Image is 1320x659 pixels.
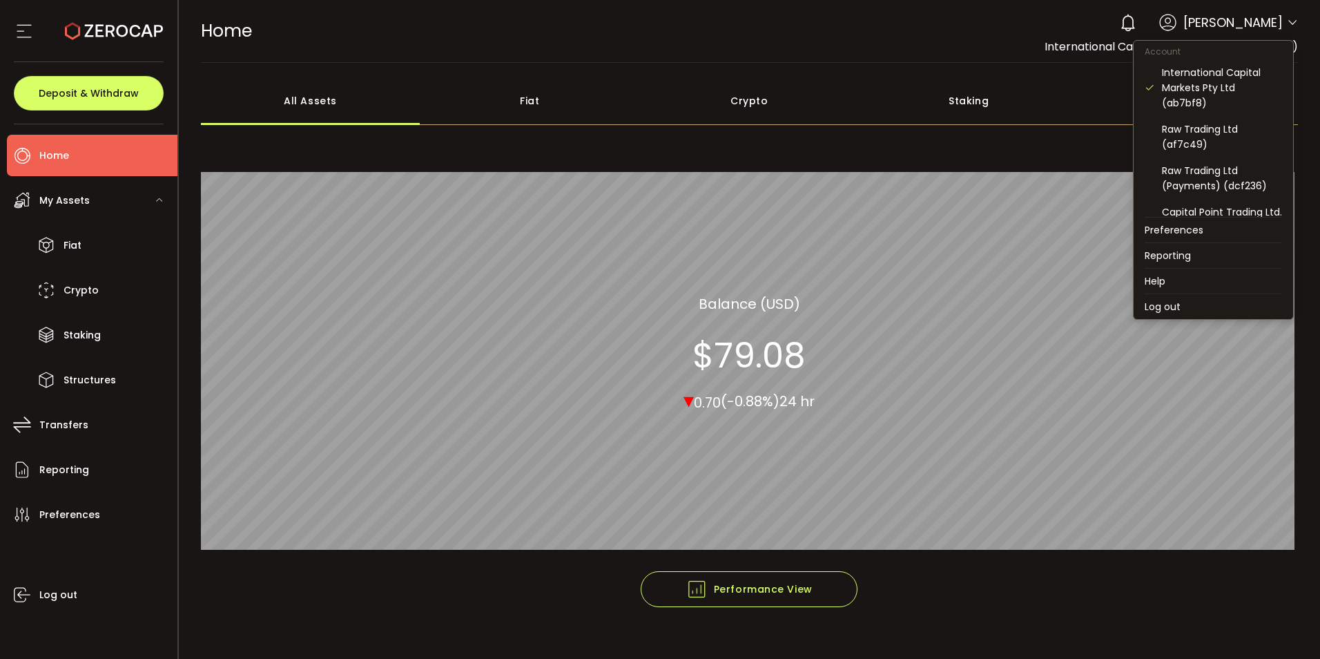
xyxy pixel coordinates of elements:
[64,236,81,256] span: Fiat
[39,585,77,605] span: Log out
[64,325,101,345] span: Staking
[683,385,694,414] span: ▾
[1134,269,1293,294] li: Help
[1134,218,1293,242] li: Preferences
[1251,593,1320,659] iframe: Chat Widget
[1162,65,1282,111] div: International Capital Markets Pty Ltd (ab7bf8)
[1134,243,1293,268] li: Reporting
[39,88,139,98] span: Deposit & Withdraw
[1134,46,1192,57] span: Account
[1183,13,1283,32] span: [PERSON_NAME]
[1134,294,1293,319] li: Log out
[859,77,1078,125] div: Staking
[39,505,100,525] span: Preferences
[692,334,806,376] section: $79.08
[1162,204,1282,235] div: Capital Point Trading Ltd. (Payments) (de1af4)
[1078,77,1298,125] div: Structured Products
[694,392,721,412] span: 0.70
[64,280,99,300] span: Crypto
[686,579,813,600] span: Performance View
[14,76,164,111] button: Deposit & Withdraw
[639,77,859,125] div: Crypto
[201,19,252,43] span: Home
[39,415,88,435] span: Transfers
[39,191,90,211] span: My Assets
[64,370,116,390] span: Structures
[201,77,420,125] div: All Assets
[779,392,815,411] span: 24 hr
[699,293,800,314] section: Balance (USD)
[1162,122,1282,152] div: Raw Trading Ltd (af7c49)
[721,392,779,411] span: (-0.88%)
[420,77,639,125] div: Fiat
[39,460,89,480] span: Reporting
[1162,163,1282,193] div: Raw Trading Ltd (Payments) (dcf236)
[1045,39,1298,55] span: International Capital Markets Pty Ltd (ab7bf8)
[39,146,69,166] span: Home
[641,571,857,607] button: Performance View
